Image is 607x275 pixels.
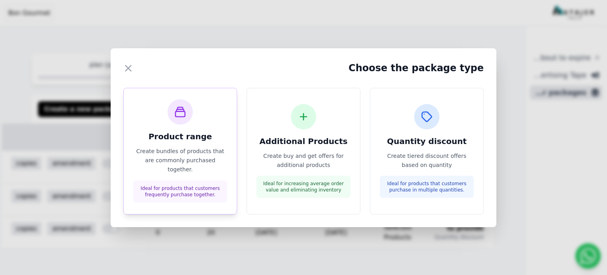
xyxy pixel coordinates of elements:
font: Additional Products [260,137,348,146]
font: Choose the package type [349,63,484,74]
font: Ideal for products that customers frequently purchase together. [141,186,220,197]
font: Create buy and get offers for additional products [263,153,343,168]
font: Ideal for products that customers purchase in multiple quantities. [387,181,467,193]
font: Ideal for increasing average order value and eliminating inventory [263,181,344,193]
font: Quantity discount [387,137,467,146]
font: Product range [149,132,212,141]
font: Create tiered discount offers based on quantity [387,153,466,168]
button: × [123,61,133,75]
font: Create bundles of products that are commonly purchased together. [136,148,224,173]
